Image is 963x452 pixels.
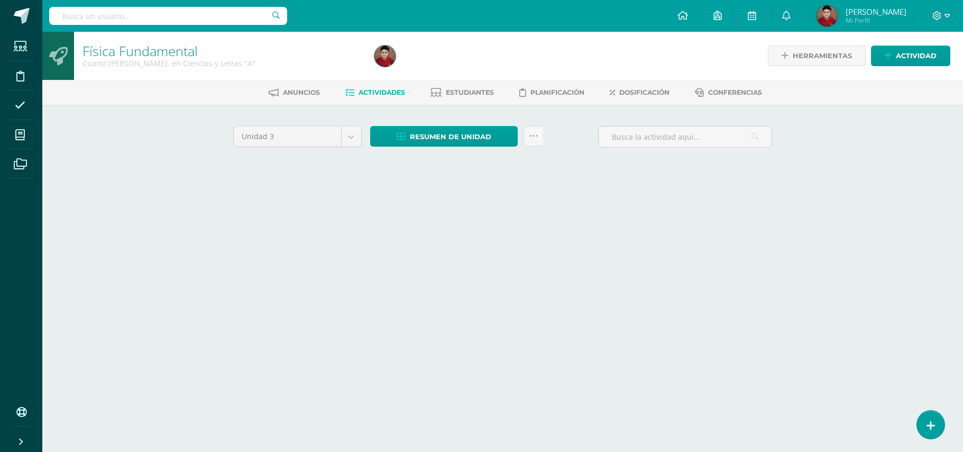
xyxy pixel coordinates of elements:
a: Anuncios [269,84,320,101]
span: Planificación [530,88,584,96]
a: Dosificación [610,84,669,101]
a: Resumen de unidad [370,126,518,147]
span: Resumen de unidad [410,127,491,147]
a: Unidad 3 [234,126,361,147]
input: Busca la actividad aquí... [599,126,772,147]
span: Mi Perfil [846,16,906,25]
span: Actividad [896,46,937,66]
span: Actividades [359,88,405,96]
input: Busca un usuario... [49,7,287,25]
a: Física Fundamental [82,42,198,60]
span: Estudiantes [446,88,494,96]
img: ab2d6c100016afff9ed89ba3528ecf10.png [817,5,838,26]
span: Conferencias [708,88,762,96]
a: Actividades [345,84,405,101]
span: [PERSON_NAME] [846,6,906,17]
a: Conferencias [695,84,762,101]
span: Herramientas [793,46,852,66]
span: Unidad 3 [242,126,333,147]
a: Actividad [871,46,950,66]
a: Estudiantes [430,84,494,101]
img: ab2d6c100016afff9ed89ba3528ecf10.png [374,46,396,67]
a: Planificación [519,84,584,101]
h1: Física Fundamental [82,43,362,58]
span: Dosificación [619,88,669,96]
div: Cuarto Bach. en Ciencias y Letras 'A' [82,58,362,68]
a: Herramientas [768,46,866,66]
span: Anuncios [283,88,320,96]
